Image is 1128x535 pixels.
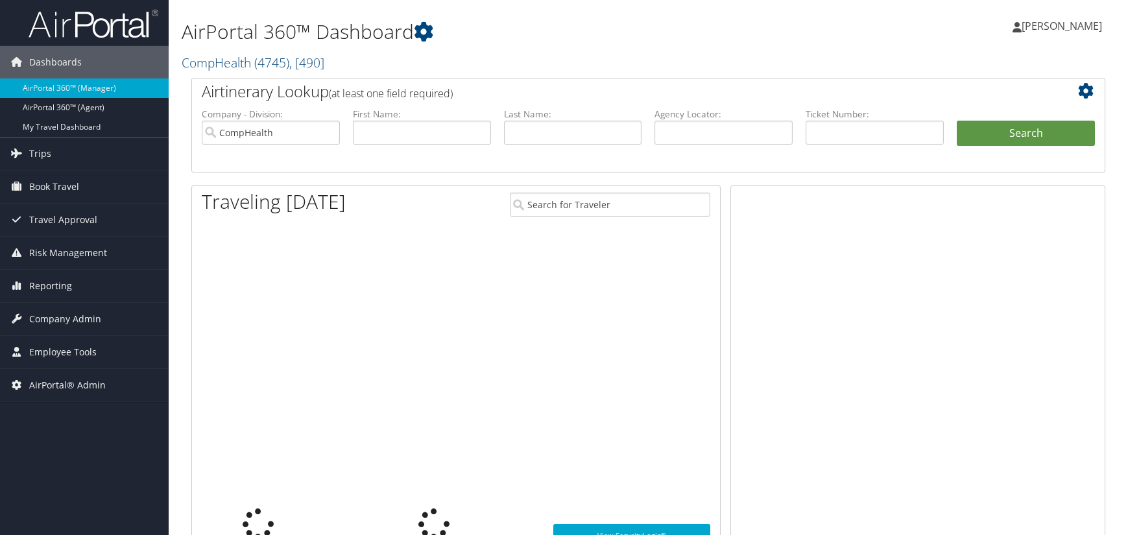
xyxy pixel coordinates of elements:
[29,137,51,170] span: Trips
[254,54,289,71] span: ( 4745 )
[957,121,1095,147] button: Search
[29,8,158,39] img: airportal-logo.png
[29,336,97,368] span: Employee Tools
[29,46,82,78] span: Dashboards
[202,108,340,121] label: Company - Division:
[202,188,346,215] h1: Traveling [DATE]
[504,108,642,121] label: Last Name:
[329,86,453,101] span: (at least one field required)
[353,108,491,121] label: First Name:
[654,108,793,121] label: Agency Locator:
[29,369,106,401] span: AirPortal® Admin
[1022,19,1102,33] span: [PERSON_NAME]
[510,193,710,217] input: Search for Traveler
[182,18,804,45] h1: AirPortal 360™ Dashboard
[29,237,107,269] span: Risk Management
[1013,6,1115,45] a: [PERSON_NAME]
[806,108,944,121] label: Ticket Number:
[29,204,97,236] span: Travel Approval
[29,303,101,335] span: Company Admin
[29,270,72,302] span: Reporting
[29,171,79,203] span: Book Travel
[182,54,324,71] a: CompHealth
[202,80,1019,102] h2: Airtinerary Lookup
[289,54,324,71] span: , [ 490 ]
